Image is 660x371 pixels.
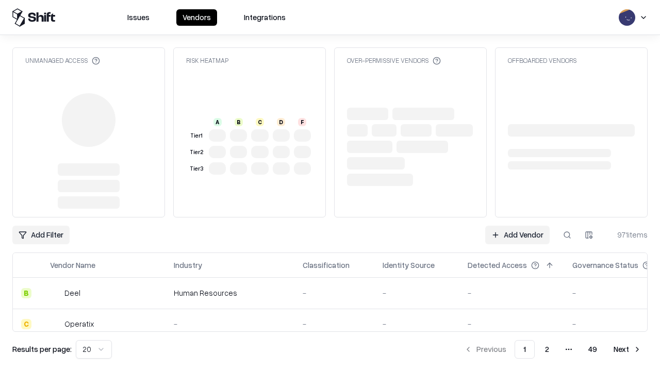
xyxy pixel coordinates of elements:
div: Tier 3 [188,164,205,173]
div: 971 items [606,229,648,240]
div: Detected Access [468,260,527,271]
div: F [298,118,306,126]
div: D [277,118,285,126]
div: - [383,288,451,298]
div: Unmanaged Access [25,56,100,65]
div: Industry [174,260,202,271]
div: - [303,318,366,329]
div: C [256,118,264,126]
p: Results per page: [12,344,72,355]
div: - [383,318,451,329]
img: Operatix [50,319,60,329]
button: 1 [515,340,535,359]
div: C [21,319,31,329]
div: Classification [303,260,350,271]
div: Operatix [64,318,94,329]
button: 2 [537,340,557,359]
div: Human Resources [174,288,286,298]
button: Next [607,340,648,359]
button: Add Filter [12,226,70,244]
div: B [21,288,31,298]
div: B [235,118,243,126]
div: Tier 2 [188,148,205,157]
div: Tier 1 [188,131,205,140]
button: Issues [121,9,156,26]
div: Governance Status [572,260,638,271]
div: - [468,288,556,298]
button: Vendors [176,9,217,26]
img: Deel [50,288,60,298]
div: Offboarded Vendors [508,56,576,65]
div: Vendor Name [50,260,95,271]
div: Risk Heatmap [186,56,228,65]
div: Identity Source [383,260,435,271]
div: A [213,118,222,126]
button: 49 [580,340,605,359]
button: Integrations [238,9,292,26]
div: Over-Permissive Vendors [347,56,441,65]
div: - [174,318,286,329]
div: - [468,318,556,329]
nav: pagination [458,340,648,359]
div: Deel [64,288,80,298]
div: - [303,288,366,298]
a: Add Vendor [485,226,550,244]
